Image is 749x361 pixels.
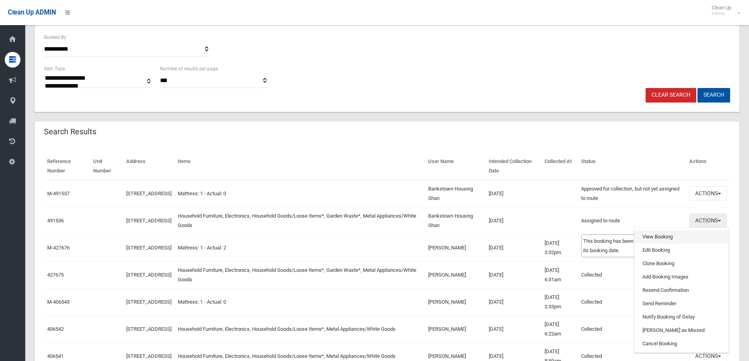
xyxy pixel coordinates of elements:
td: Assigned to route [578,207,686,234]
th: Collected At [541,153,578,180]
header: Search Results [35,124,106,139]
th: Intended Collection Date [486,153,541,180]
th: Actions [686,153,730,180]
td: [DATE] [486,288,541,315]
a: 427675 [47,272,64,278]
a: [STREET_ADDRESS] [126,191,171,196]
td: Collected [578,261,686,288]
td: [DATE] 2:33pm [541,288,578,315]
td: [DATE] 3:32pm [541,234,578,261]
td: Bankstown Housing Shan [425,207,486,234]
a: 491536 [47,218,64,224]
td: [PERSON_NAME] [425,288,486,315]
td: Mattress: 1 - Actual: 2 [175,234,425,261]
a: [STREET_ADDRESS] [126,326,171,332]
a: Edit Booking [635,244,728,257]
a: [STREET_ADDRESS] [126,272,171,278]
label: Booked By [44,33,66,42]
th: Items [175,153,425,180]
td: Approved for collection, but not yet assigned to route [578,180,686,207]
span: Clean Up ADMIN [8,9,56,16]
td: [DATE] [486,207,541,234]
td: Bankstown Housing Shan [425,180,486,207]
th: Status [578,153,686,180]
a: Add Booking Images [635,270,728,284]
th: Address [123,153,175,180]
a: [STREET_ADDRESS] [126,218,171,224]
button: Search [697,88,730,103]
a: [STREET_ADDRESS] [126,245,171,251]
a: Send Reminder [635,297,728,310]
td: Household Furniture, Electronics, Household Goods/Loose Items*, Garden Waste*, Metal Appliances/W... [175,207,425,234]
a: Notify Booking of Delay [635,310,728,324]
th: Unit Number [90,153,123,180]
a: 406542 [47,326,64,332]
td: [DATE] [486,180,541,207]
a: [STREET_ADDRESS] [126,353,171,359]
td: [DATE] 6:22am [541,315,578,343]
button: Actions [689,213,727,228]
a: [STREET_ADDRESS] [126,299,171,305]
label: Number of results per page [160,64,218,73]
a: Clear Search [646,88,696,103]
td: Collected [578,315,686,343]
td: Household Furniture, Electronics, Household Goods/Loose Items*, Garden Waste*, Metal Appliances/W... [175,261,425,288]
a: Cancel Booking [635,337,728,350]
td: [PERSON_NAME] [425,234,486,261]
td: [PERSON_NAME] [425,315,486,343]
th: User Name [425,153,486,180]
td: Collected [578,234,686,261]
a: [PERSON_NAME] as Missed [635,324,728,337]
td: [PERSON_NAME] [425,261,486,288]
td: [DATE] [486,315,541,343]
a: M-491537 [47,191,70,196]
a: View Booking [635,230,728,244]
span: Clean Up [708,5,739,16]
a: 406541 [47,353,64,359]
td: [DATE] 6:31am [541,261,578,288]
div: This booking has been assigned to a route on its booking date. [581,235,686,257]
a: M-427676 [47,245,70,251]
button: Actions [689,186,727,201]
a: Resend Confirmation [635,284,728,297]
small: Admin [712,11,731,16]
a: Clone Booking [635,257,728,270]
label: Item Type [44,64,65,73]
td: [DATE] [486,261,541,288]
th: Reference Number [44,153,90,180]
td: Mattress: 1 - Actual: 0 [175,180,425,207]
td: Collected [578,288,686,315]
td: [DATE] [486,234,541,261]
a: M-406543 [47,299,70,305]
td: Household Furniture, Electronics, Household Goods/Loose Items*, Metal Appliances/White Goods [175,315,425,343]
td: Mattress: 1 - Actual: 0 [175,288,425,315]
